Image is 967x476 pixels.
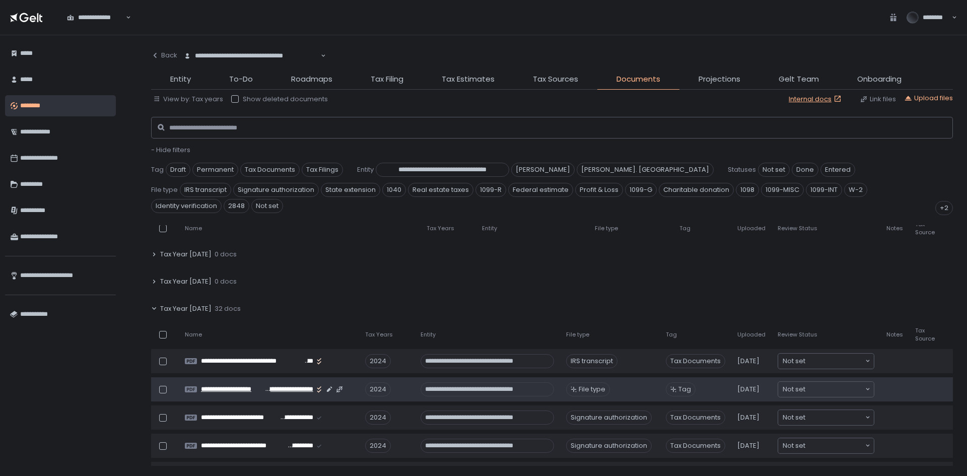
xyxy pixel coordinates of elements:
[678,385,691,394] span: Tag
[160,304,212,313] span: Tax Year [DATE]
[783,384,805,394] span: Not set
[915,221,935,236] span: Tax Source
[475,183,506,197] span: 1099-R
[251,199,283,213] span: Not set
[805,384,864,394] input: Search for option
[783,413,805,423] span: Not set
[153,95,223,104] button: View by: Tax years
[170,74,191,85] span: Entity
[566,354,617,368] div: IRS transcript
[508,183,573,197] span: Federal estimate
[319,51,320,61] input: Search for option
[758,163,790,177] span: Not set
[737,413,759,422] span: [DATE]
[229,74,253,85] span: To-Do
[215,304,241,313] span: 32 docs
[728,165,756,174] span: Statuses
[215,277,237,286] span: 0 docs
[625,183,657,197] span: 1099-G
[180,183,231,197] span: IRS transcript
[737,331,766,338] span: Uploaded
[778,331,817,338] span: Review Status
[778,438,874,453] div: Search for option
[365,439,391,453] div: 2024
[792,163,818,177] span: Done
[778,382,874,397] div: Search for option
[166,163,190,177] span: Draft
[806,183,842,197] span: 1099-INT
[160,250,212,259] span: Tax Year [DATE]
[371,74,403,85] span: Tax Filing
[789,95,844,104] a: Internal docs
[151,51,177,60] div: Back
[177,45,326,66] div: Search for option
[185,225,202,232] span: Name
[595,225,618,232] span: File type
[233,183,319,197] span: Signature authorization
[844,183,867,197] span: W-2
[616,74,660,85] span: Documents
[60,7,131,28] div: Search for option
[566,331,589,338] span: File type
[421,331,436,338] span: Entity
[779,74,819,85] span: Gelt Team
[886,331,903,338] span: Notes
[666,439,725,453] span: Tax Documents
[151,185,178,194] span: File type
[666,411,725,425] span: Tax Documents
[915,327,935,342] span: Tax Source
[820,163,855,177] span: Entered
[666,331,677,338] span: Tag
[577,163,714,177] span: [PERSON_NAME]. [GEOGRAPHIC_DATA]
[805,441,864,451] input: Search for option
[778,354,874,369] div: Search for option
[736,183,759,197] span: 1098
[365,382,391,396] div: 2024
[151,165,164,174] span: Tag
[408,183,473,197] span: Real estate taxes
[321,183,380,197] span: State extension
[857,74,902,85] span: Onboarding
[533,74,578,85] span: Tax Sources
[699,74,740,85] span: Projections
[805,356,864,366] input: Search for option
[886,225,903,232] span: Notes
[357,165,374,174] span: Entity
[805,413,864,423] input: Search for option
[860,95,896,104] button: Link files
[679,225,690,232] span: Tag
[566,439,652,453] div: Signature authorization
[737,385,759,394] span: [DATE]
[382,183,406,197] span: 1040
[566,411,652,425] div: Signature authorization
[761,183,804,197] span: 1099-MISC
[365,354,391,368] div: 2024
[151,146,190,155] button: - Hide filters
[778,410,874,425] div: Search for option
[302,163,343,177] span: Tax Filings
[365,331,393,338] span: Tax Years
[666,354,725,368] span: Tax Documents
[151,199,222,213] span: Identity verification
[511,163,575,177] span: [PERSON_NAME]
[151,45,177,65] button: Back
[778,225,817,232] span: Review Status
[579,385,605,394] span: File type
[291,74,332,85] span: Roadmaps
[935,201,953,215] div: +2
[224,199,249,213] span: 2848
[904,94,953,103] button: Upload files
[365,411,391,425] div: 2024
[442,74,495,85] span: Tax Estimates
[737,225,766,232] span: Uploaded
[427,225,454,232] span: Tax Years
[737,357,759,366] span: [DATE]
[124,13,125,23] input: Search for option
[215,250,237,259] span: 0 docs
[240,163,300,177] span: Tax Documents
[185,331,202,338] span: Name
